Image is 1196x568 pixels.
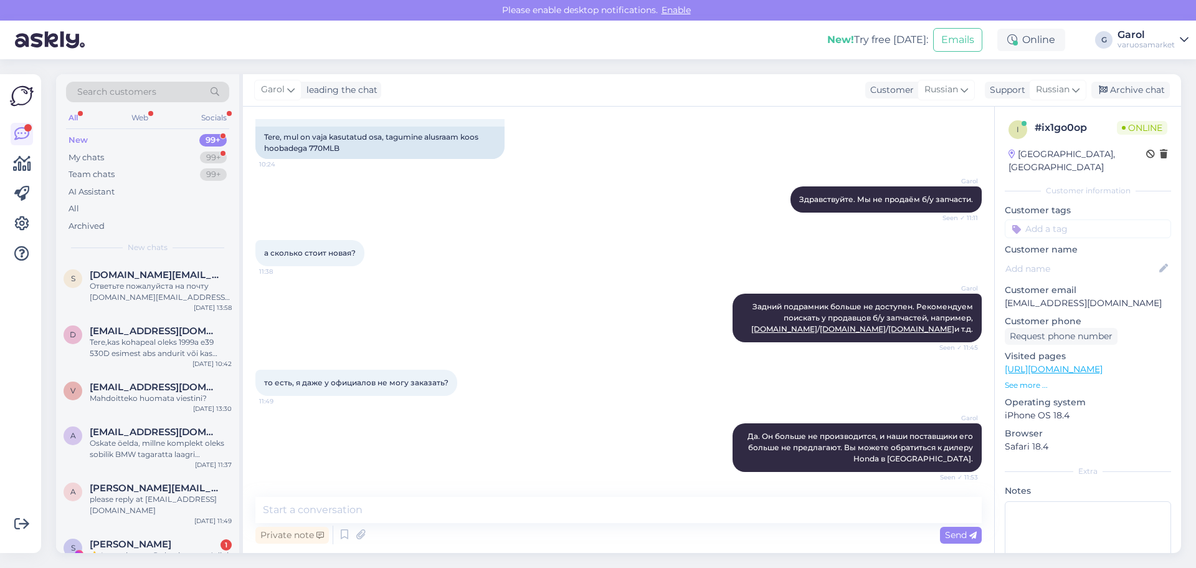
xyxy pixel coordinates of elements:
[77,85,156,99] span: Search customers
[1005,243,1171,256] p: Customer name
[194,516,232,526] div: [DATE] 11:49
[90,269,219,281] span: savkor.auto@gmail.com
[1005,396,1171,409] p: Operating system
[827,32,928,47] div: Try free [DATE]:
[931,343,978,352] span: Seen ✓ 11:45
[1005,204,1171,217] p: Customer tags
[70,487,76,496] span: a
[193,404,232,413] div: [DATE] 13:30
[985,84,1025,97] div: Support
[69,134,88,147] div: New
[1005,284,1171,297] p: Customer email
[69,203,79,215] div: All
[799,195,973,204] span: Здравствуйте. Мы не продаём б/у запчасти.
[90,281,232,303] div: Ответьте пожалуйста на почту [DOMAIN_NAME][EMAIL_ADDRESS][DOMAIN_NAME]
[90,393,232,404] div: Mahdoitteko huomata viestini?
[70,386,75,395] span: v
[261,83,285,97] span: Garol
[69,220,105,233] div: Archived
[1036,83,1070,97] span: Russian
[259,397,306,406] span: 11:49
[931,284,978,293] span: Garol
[129,110,151,126] div: Web
[90,426,219,438] span: arriba2103@gmail.com
[827,34,854,46] b: New!
[747,431,975,463] span: Да. Он больше не производится, и наши поставщики его больше не предлагают. Вы можете обратиться к...
[1005,315,1171,328] p: Customer phone
[1009,148,1146,174] div: [GEOGRAPHIC_DATA], [GEOGRAPHIC_DATA]
[69,168,115,181] div: Team chats
[195,460,232,469] div: [DATE] 11:37
[1118,40,1175,50] div: varuosamarket
[200,168,227,181] div: 99+
[931,176,978,186] span: Garol
[69,152,104,164] div: My chats
[199,110,229,126] div: Socials
[90,337,232,359] div: Tere,kas kohapeal oleks 1999a e39 530D esimest abs andurit või kas oleks võimalik tellida tänaseks?
[301,84,377,97] div: leading the chat
[945,529,977,541] span: Send
[1035,120,1117,135] div: # ix1go0op
[71,543,75,552] span: S
[931,413,978,423] span: Garol
[1118,30,1175,40] div: Garol
[1095,31,1113,49] div: G
[1005,350,1171,363] p: Visited pages
[90,438,232,460] div: Oskate öelda, millne komplekt oleks sobilik BMW tagaratta laagri vahetuseks? Laagri siseläbimõõt ...
[751,302,975,334] span: Задний подрамник больше не доступен. Рекомендуем поискать у продавцов б/у запчастей, например, / ...
[70,330,76,339] span: d
[90,539,171,550] span: Sheila Perez
[1005,409,1171,422] p: iPhone OS 18.4
[221,539,232,551] div: 1
[1117,121,1167,135] span: Online
[259,267,306,276] span: 11:38
[924,83,958,97] span: Russian
[1005,328,1118,345] div: Request phone number
[70,431,76,440] span: a
[1005,262,1157,276] input: Add name
[997,29,1065,51] div: Online
[931,213,978,223] span: Seen ✓ 11:11
[90,382,219,393] span: vjalkanen@gmail.com
[1118,30,1189,50] a: Garolvaruosamarket
[90,325,219,337] span: danielmarkultcak61@gmail.com
[10,84,34,108] img: Askly Logo
[658,4,695,16] span: Enable
[255,127,505,159] div: Tere, mul on vaja kasutatud osa, tagumine alusraam koos hoobadega 770MLB
[1091,82,1170,99] div: Archive chat
[1005,427,1171,440] p: Browser
[1005,219,1171,238] input: Add a tag
[264,248,356,258] span: а сколько стоит новая?
[933,28,982,52] button: Emails
[90,483,219,494] span: ayuzefovsky@yahoo.com
[1005,466,1171,477] div: Extra
[66,110,80,126] div: All
[200,152,227,164] div: 99+
[255,527,329,544] div: Private note
[264,378,448,387] span: то есть, я даже у официалов не могу заказать?
[71,274,75,283] span: s
[90,494,232,516] div: please reply at [EMAIL_ADDRESS][DOMAIN_NAME]
[1005,440,1171,453] p: Safari 18.4
[820,324,886,334] a: [DOMAIN_NAME]
[888,324,954,334] a: [DOMAIN_NAME]
[194,303,232,312] div: [DATE] 13:58
[1017,125,1019,134] span: i
[128,242,168,253] span: New chats
[69,186,115,198] div: AI Assistant
[865,84,914,97] div: Customer
[751,324,817,334] a: [DOMAIN_NAME]
[931,473,978,482] span: Seen ✓ 11:53
[1005,484,1171,498] p: Notes
[259,160,306,169] span: 10:24
[199,134,227,147] div: 99+
[1005,363,1103,375] a: [URL][DOMAIN_NAME]
[192,359,232,368] div: [DATE] 10:42
[1005,185,1171,196] div: Customer information
[1005,297,1171,310] p: [EMAIL_ADDRESS][DOMAIN_NAME]
[1005,380,1171,391] p: See more ...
